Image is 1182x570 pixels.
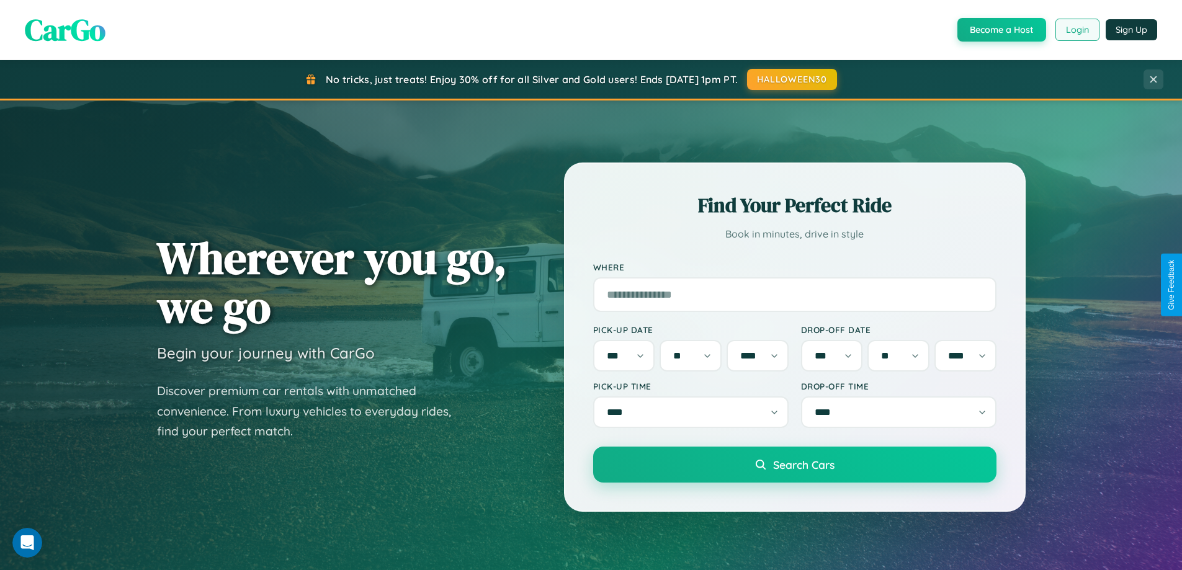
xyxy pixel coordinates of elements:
[1106,19,1157,40] button: Sign Up
[157,381,467,442] p: Discover premium car rentals with unmatched convenience. From luxury vehicles to everyday rides, ...
[326,73,738,86] span: No tricks, just treats! Enjoy 30% off for all Silver and Gold users! Ends [DATE] 1pm PT.
[747,69,837,90] button: HALLOWEEN30
[1167,260,1176,310] div: Give Feedback
[157,233,507,331] h1: Wherever you go, we go
[801,381,996,391] label: Drop-off Time
[593,447,996,483] button: Search Cars
[593,192,996,219] h2: Find Your Perfect Ride
[957,18,1046,42] button: Become a Host
[773,458,835,471] span: Search Cars
[25,9,105,50] span: CarGo
[12,528,42,558] iframe: Intercom live chat
[1055,19,1099,41] button: Login
[593,262,996,272] label: Where
[157,344,375,362] h3: Begin your journey with CarGo
[593,225,996,243] p: Book in minutes, drive in style
[801,324,996,335] label: Drop-off Date
[593,324,789,335] label: Pick-up Date
[593,381,789,391] label: Pick-up Time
